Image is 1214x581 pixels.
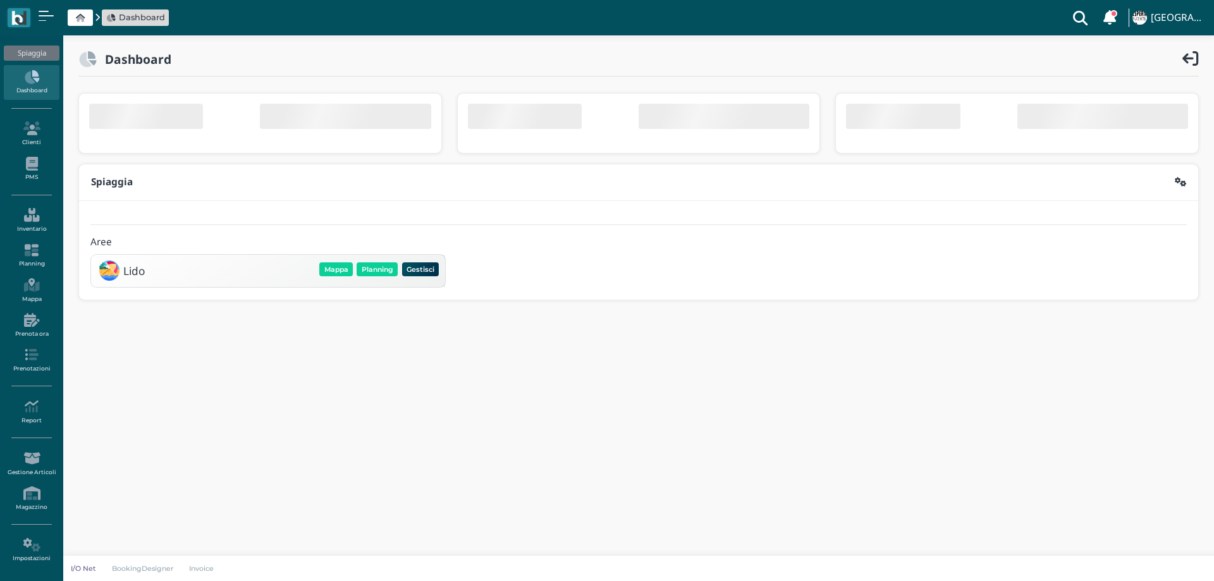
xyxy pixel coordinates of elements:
[4,46,59,61] div: Spiaggia
[123,265,145,277] h3: Lido
[319,262,353,276] button: Mappa
[4,65,59,100] a: Dashboard
[1151,13,1206,23] h4: [GEOGRAPHIC_DATA]
[97,52,171,66] h2: Dashboard
[119,11,165,23] span: Dashboard
[90,237,112,248] h4: Aree
[4,273,59,308] a: Mappa
[402,262,439,276] button: Gestisci
[91,175,133,188] b: Spiaggia
[1131,3,1206,33] a: ... [GEOGRAPHIC_DATA]
[106,11,165,23] a: Dashboard
[357,262,398,276] button: Planning
[4,203,59,238] a: Inventario
[1132,11,1146,25] img: ...
[4,152,59,187] a: PMS
[11,11,26,25] img: logo
[1124,542,1203,570] iframe: Help widget launcher
[4,308,59,343] a: Prenota ora
[4,238,59,273] a: Planning
[4,116,59,151] a: Clienti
